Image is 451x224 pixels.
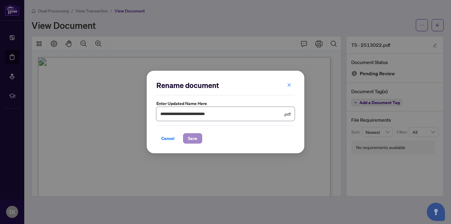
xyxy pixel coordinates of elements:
[156,133,179,144] button: Cancel
[287,83,291,87] span: close
[427,203,445,221] button: Open asap
[183,133,202,144] button: Save
[188,134,197,143] span: Save
[161,134,175,143] span: Cancel
[284,110,291,117] span: .pdf
[156,80,295,90] h2: Rename document
[156,100,295,107] label: Enter updated name here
